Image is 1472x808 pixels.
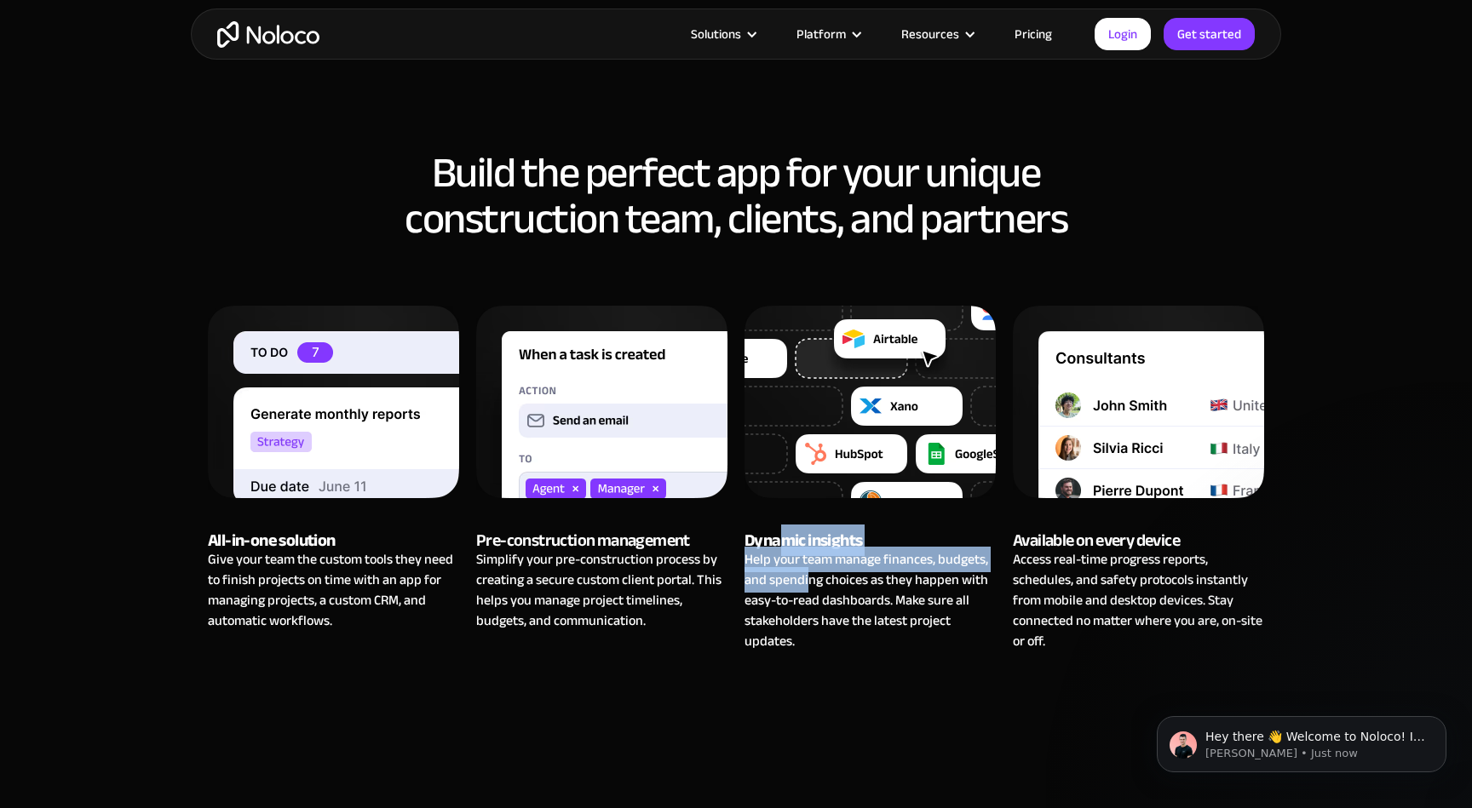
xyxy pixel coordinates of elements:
[796,23,846,45] div: Platform
[993,23,1073,45] a: Pricing
[208,524,336,556] strong: All-in-one solution
[476,549,727,631] div: Simplify your pre-construction process by creating a secure custom client portal. This helps you ...
[1013,549,1264,651] div: Access real-time progress reports, schedules, and safety protocols instantly from mobile and desk...
[1164,18,1255,50] a: Get started
[775,23,880,45] div: Platform
[745,549,996,651] div: Help your team manage finances, budgets, and spending choices as they happen with easy-to-read da...
[1131,680,1472,799] iframe: Intercom notifications message
[1013,532,1264,549] div: Available on every device
[1095,18,1151,50] a: Login
[691,23,741,45] div: Solutions
[217,21,319,48] a: home
[880,23,993,45] div: Resources
[208,549,459,631] div: Give your team the custom tools they need to finish projects on time with an app for managing pro...
[745,524,862,556] strong: Dynamic insights
[670,23,775,45] div: Solutions
[476,532,727,549] div: Pre-construction management
[901,23,959,45] div: Resources
[208,150,1264,242] h2: Build the perfect app for your unique construction team, clients, and partners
